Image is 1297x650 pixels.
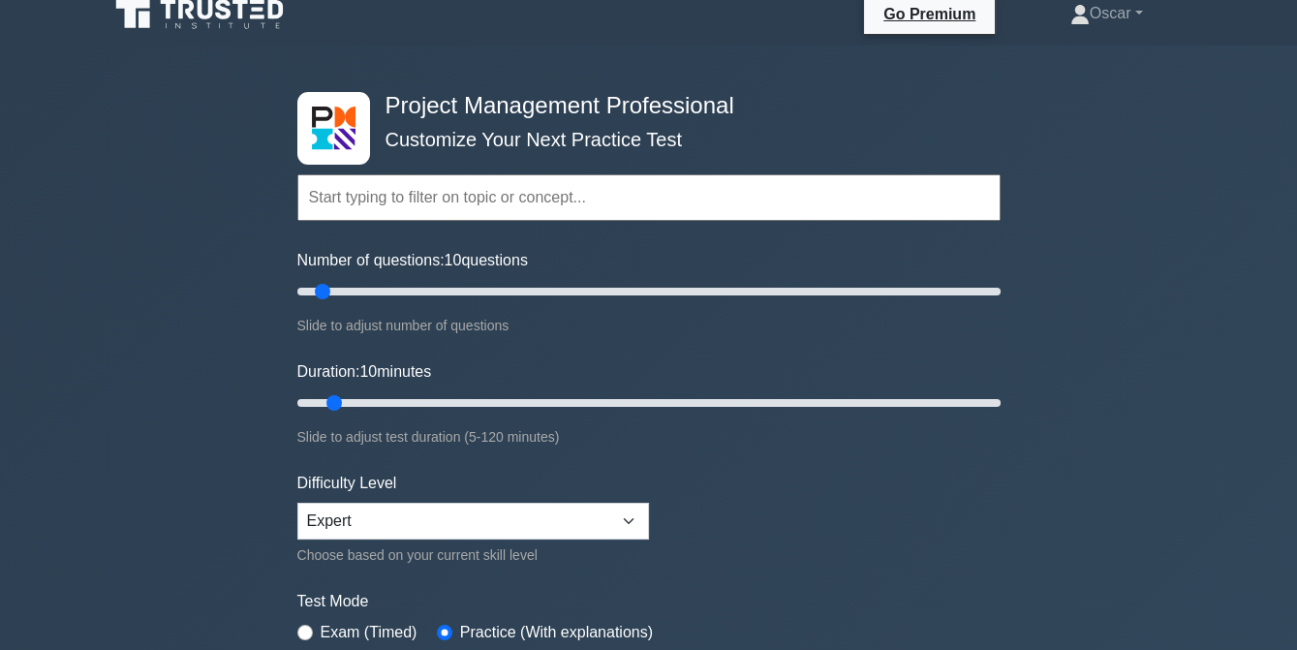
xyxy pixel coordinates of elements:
h4: Project Management Professional [378,92,906,120]
label: Test Mode [297,590,1001,613]
input: Start typing to filter on topic or concept... [297,174,1001,221]
label: Duration: minutes [297,360,432,384]
label: Exam (Timed) [321,621,417,644]
label: Practice (With explanations) [460,621,653,644]
div: Slide to adjust number of questions [297,314,1001,337]
label: Number of questions: questions [297,249,528,272]
div: Choose based on your current skill level [297,543,649,567]
span: 10 [445,252,462,268]
a: Go Premium [872,2,987,26]
div: Slide to adjust test duration (5-120 minutes) [297,425,1001,449]
label: Difficulty Level [297,472,397,495]
span: 10 [359,363,377,380]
